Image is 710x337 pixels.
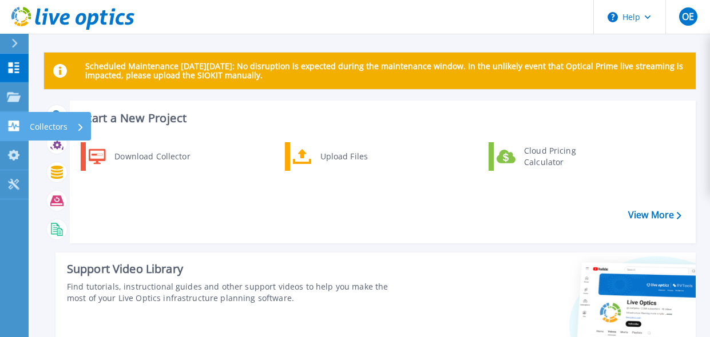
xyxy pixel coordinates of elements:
a: Upload Files [285,142,402,171]
span: OE [682,12,694,21]
p: Collectors [30,112,68,142]
a: Download Collector [81,142,198,171]
a: View More [628,210,681,220]
div: Support Video Library [67,262,399,276]
div: Download Collector [109,145,195,168]
div: Find tutorials, instructional guides and other support videos to help you make the most of your L... [67,281,399,304]
div: Upload Files [315,145,399,168]
a: Cloud Pricing Calculator [489,142,606,171]
div: Cloud Pricing Calculator [518,145,603,168]
h3: Start a New Project [81,112,681,125]
p: Scheduled Maintenance [DATE][DATE]: No disruption is expected during the maintenance window. In t... [85,62,687,80]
